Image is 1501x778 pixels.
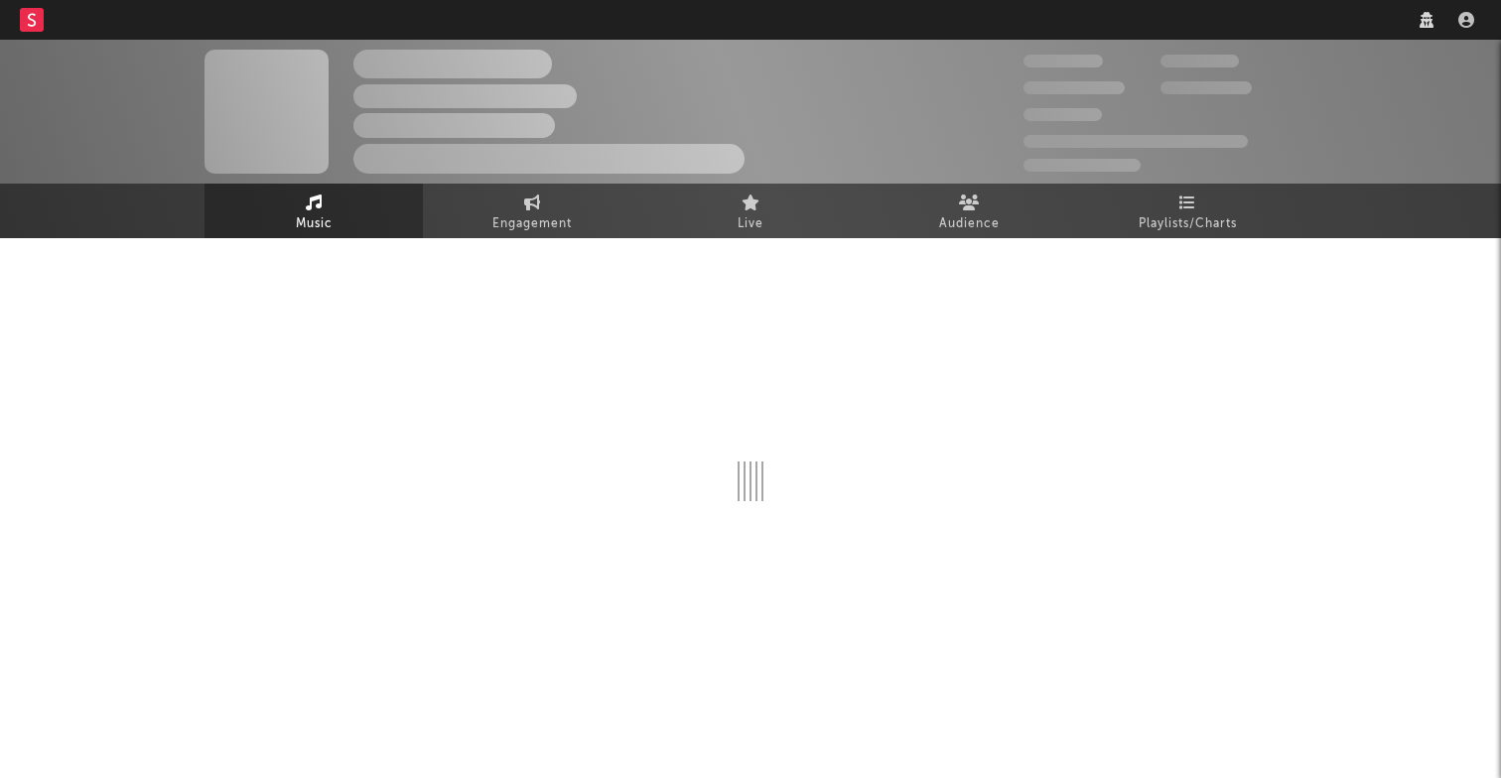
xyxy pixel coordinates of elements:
[423,184,641,238] a: Engagement
[641,184,860,238] a: Live
[492,212,572,236] span: Engagement
[1023,108,1102,121] span: 100 000
[1023,81,1125,94] span: 50 000 000
[1023,159,1141,172] span: Jump Score: 85.0
[205,184,423,238] a: Music
[1023,55,1103,67] span: 300 000
[1160,81,1252,94] span: 1 000 000
[738,212,763,236] span: Live
[939,212,1000,236] span: Audience
[1023,135,1248,148] span: 50 000 000 Monthly Listeners
[296,212,333,236] span: Music
[1160,55,1239,67] span: 100 000
[1078,184,1296,238] a: Playlists/Charts
[860,184,1078,238] a: Audience
[1139,212,1237,236] span: Playlists/Charts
